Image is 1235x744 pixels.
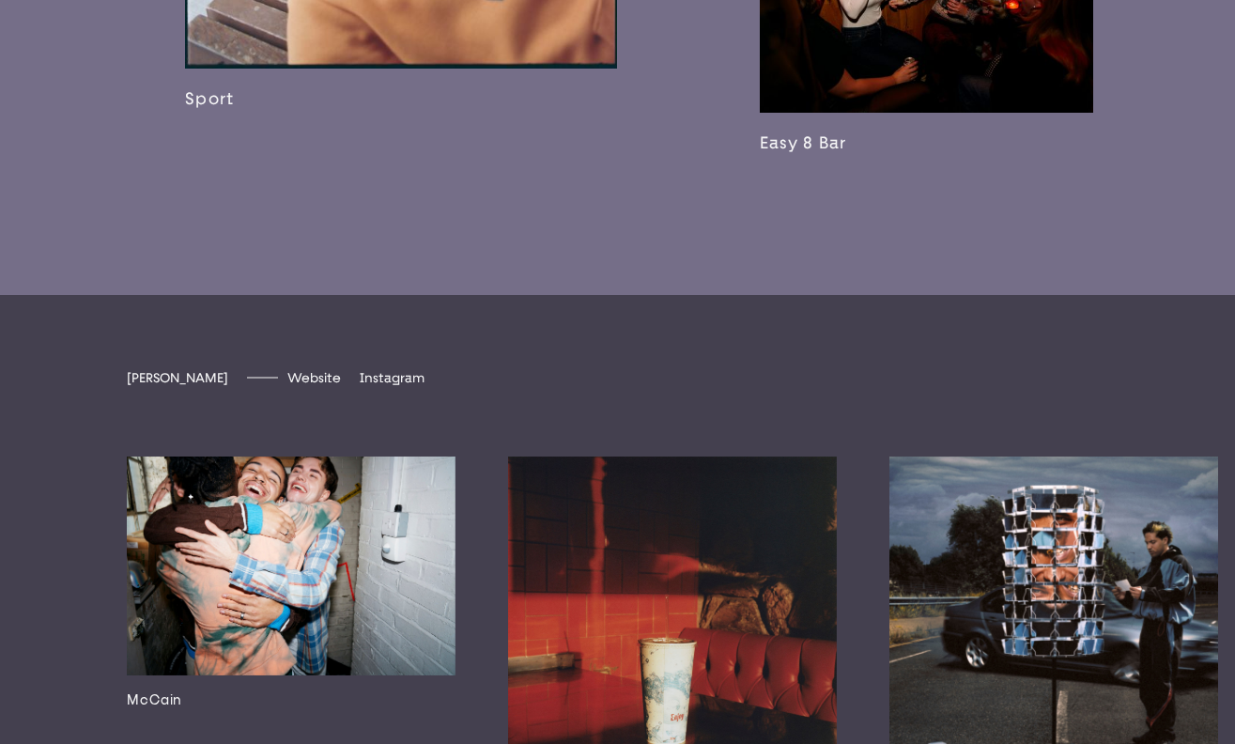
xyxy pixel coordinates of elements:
[287,370,341,386] a: Website[DOMAIN_NAME]
[127,370,228,386] span: [PERSON_NAME]
[127,690,455,711] h3: McCain
[287,370,341,386] span: Website
[360,370,425,386] a: Instagram[URL][DOMAIN_NAME]
[360,370,425,386] span: Instagram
